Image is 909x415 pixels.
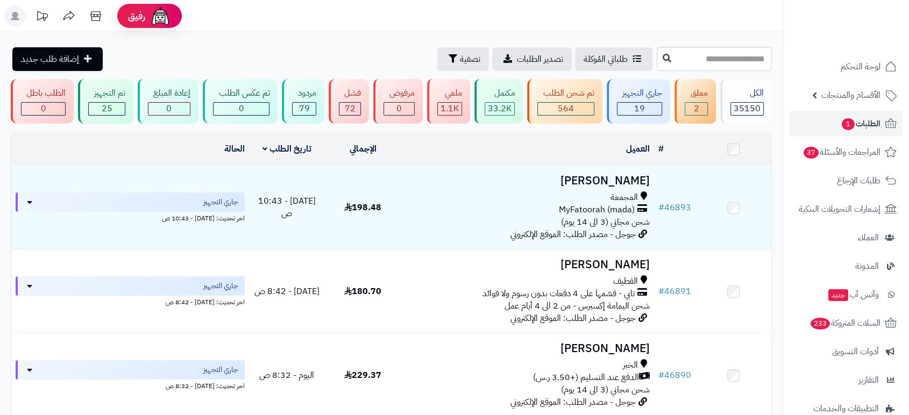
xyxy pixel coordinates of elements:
div: مردود [292,87,316,99]
div: الطلب باطل [21,87,66,99]
div: معلق [685,87,707,99]
span: تصفية [460,53,480,66]
span: اليوم - 8:32 ص [259,369,314,382]
a: العملاء [790,225,903,251]
a: #46891 [658,285,691,298]
span: القطيف [613,275,638,288]
div: 25 [89,103,124,115]
span: إشعارات التحويلات البنكية [799,202,880,217]
span: 564 [558,102,574,115]
a: طلباتي المُوكلة [575,47,652,71]
img: ai-face.png [150,5,171,27]
div: مرفوض [384,87,414,99]
a: المدونة [790,253,903,279]
span: التقارير [858,373,879,388]
div: 79 [293,103,315,115]
span: المجمعة [610,191,638,204]
a: الطلب باطل 0 [9,79,76,124]
div: اخر تحديث: [DATE] - 8:32 ص [16,380,245,391]
a: أدوات التسويق [790,339,903,364]
span: 37 [804,147,819,159]
span: جوجل - مصدر الطلب: الموقع الإلكتروني [510,228,636,241]
span: المدونة [855,259,879,274]
span: الخبر [623,359,638,371]
span: شحن مجاني (3 الى 14 يوم) [561,216,650,228]
div: فشل [339,87,361,99]
a: فشل 72 [326,79,371,124]
div: 564 [538,103,593,115]
span: 72 [345,102,356,115]
a: التقارير [790,367,903,393]
div: اخر تحديث: [DATE] - 8:42 ص [16,296,245,307]
span: جاري التجهيز [203,197,238,207]
span: شحن مجاني (3 الى 14 يوم) [561,383,650,396]
span: السلات المتروكة [809,316,880,331]
div: 0 [22,103,65,115]
a: إشعارات التحويلات البنكية [790,196,903,222]
a: تم عكس الطلب 0 [201,79,280,124]
span: طلباتي المُوكلة [584,53,628,66]
div: 1146 [438,103,461,115]
span: تابي - قسّمها على 4 دفعات بدون رسوم ولا فوائد [482,288,635,300]
a: # [658,142,664,155]
a: لوحة التحكم [790,54,903,80]
h3: [PERSON_NAME] [405,259,650,271]
span: 0 [166,102,172,115]
span: جاري التجهيز [203,364,238,375]
span: 0 [41,102,46,115]
span: رفيق [128,10,145,23]
span: 33.2K [488,102,512,115]
span: تصدير الطلبات [517,53,563,66]
span: 233 [811,318,830,330]
a: الحالة [224,142,245,155]
a: إضافة طلب جديد [12,47,103,71]
a: معلق 2 [672,79,718,124]
span: 198.48 [344,201,381,214]
span: شحن اليمامة إكسبرس - من 2 الى 4 أيام عمل [505,299,650,312]
span: جوجل - مصدر الطلب: الموقع الإلكتروني [510,396,636,409]
div: 72 [339,103,360,115]
div: 0 [214,103,269,115]
span: الطلبات [841,116,880,131]
h3: [PERSON_NAME] [405,342,650,355]
a: #46893 [658,201,691,214]
div: جاري التجهيز [617,87,662,99]
a: الطلبات1 [790,111,903,137]
a: تم شحن الطلب 564 [525,79,604,124]
div: 33243 [485,103,514,115]
span: الدفع عند التسليم (+3.50 ر.س) [533,371,639,384]
a: ملغي 1.1K [425,79,472,124]
a: جاري التجهيز 19 [605,79,672,124]
span: 0 [396,102,402,115]
div: اخر تحديث: [DATE] - 10:43 ص [16,212,245,223]
div: مكتمل [485,87,515,99]
a: وآتس آبجديد [790,282,903,307]
img: logo-2.png [836,29,899,52]
span: جاري التجهيز [203,281,238,291]
a: العميل [626,142,650,155]
span: الأقسام والمنتجات [821,88,880,103]
span: 79 [299,102,310,115]
a: تحديثات المنصة [29,5,55,30]
span: 2 [693,102,699,115]
span: العملاء [858,230,879,245]
div: الكل [730,87,764,99]
span: 180.70 [344,285,381,298]
span: # [658,285,664,298]
button: تصفية [437,47,489,71]
h3: [PERSON_NAME] [405,175,650,187]
a: مكتمل 33.2K [472,79,525,124]
a: الكل35150 [718,79,774,124]
span: [DATE] - 8:42 ص [254,285,319,298]
span: 1.1K [441,102,459,115]
span: إضافة طلب جديد [21,53,79,66]
span: جوجل - مصدر الطلب: الموقع الإلكتروني [510,312,636,325]
a: مردود 79 [280,79,326,124]
span: أدوات التسويق [832,344,879,359]
a: تصدير الطلبات [492,47,572,71]
div: 0 [384,103,414,115]
a: المراجعات والأسئلة37 [790,139,903,165]
a: إعادة المبلغ 0 [136,79,201,124]
div: تم شحن الطلب [537,87,594,99]
span: 35150 [734,102,761,115]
